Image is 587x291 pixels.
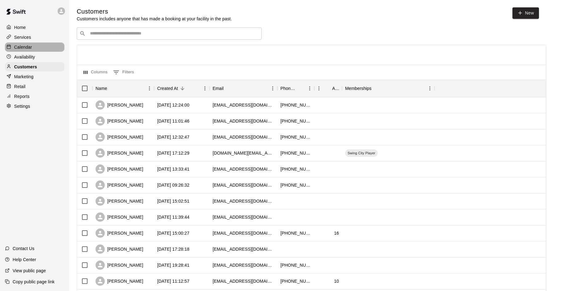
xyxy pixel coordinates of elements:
div: Phone Number [277,80,314,97]
div: [PERSON_NAME] [96,180,143,190]
div: 2025-09-07 12:24:00 [157,102,190,108]
div: 10 [334,278,339,284]
div: 2025-08-15 09:26:32 [157,182,190,188]
div: Phone Number [280,80,296,97]
a: Reports [5,92,64,101]
a: New [512,7,539,19]
button: Sort [324,84,332,93]
div: Created At [154,80,210,97]
div: 2025-08-18 13:33:41 [157,166,190,172]
div: 2025-08-19 17:12:29 [157,150,190,156]
div: +12406888882 [280,150,311,156]
a: Availability [5,52,64,62]
div: kimberlymarlow80@icoud.com [213,246,274,252]
div: Search customers by name or email [77,27,262,40]
div: [PERSON_NAME] [96,212,143,222]
div: bbeckman.work@gmail.com [213,150,274,156]
a: Marketing [5,72,64,81]
p: Customers includes anyone that has made a booking at your facility in the past. [77,16,232,22]
div: [PERSON_NAME] [96,132,143,142]
p: Settings [14,103,30,109]
button: Show filters [112,67,136,77]
p: Help Center [13,257,36,263]
button: Sort [107,84,116,93]
button: Sort [296,84,305,93]
div: [PERSON_NAME] [96,245,143,254]
div: [PERSON_NAME] [96,261,143,270]
a: Customers [5,62,64,71]
a: Home [5,23,64,32]
button: Menu [268,84,277,93]
p: Marketing [14,74,34,80]
button: Select columns [82,67,109,77]
h5: Customers [77,7,232,16]
button: Menu [314,84,324,93]
div: +12629498992 [280,182,311,188]
div: Memberships [345,80,372,97]
div: 2025-08-26 12:32:47 [157,134,190,140]
p: Services [14,34,31,40]
a: Settings [5,102,64,111]
span: Swing City Player [345,151,378,156]
button: Menu [200,84,210,93]
div: [PERSON_NAME] [96,164,143,174]
div: 2025-08-12 11:39:44 [157,214,190,220]
p: Reports [14,93,30,99]
p: Retail [14,83,26,90]
div: jcullen1524@gmail.com [213,166,274,172]
div: 2025-07-30 11:12:57 [157,278,190,284]
div: 2025-08-06 17:28:18 [157,246,190,252]
div: Age [314,80,342,97]
div: +12622258938 [280,230,311,236]
div: 2025-09-07 11:01:46 [157,118,190,124]
div: +18153477579 [280,118,311,124]
div: cusecuse2020@gmail.com [213,134,274,140]
p: Copy public page link [13,279,55,285]
div: nckbc441@gmail.com [213,198,274,204]
button: Sort [178,84,187,93]
button: Menu [145,84,154,93]
div: theresa44@uwalumni.com [213,102,274,108]
div: Name [92,80,154,97]
div: randy98zr600efi1@icloud.com [213,182,274,188]
div: kalebgloeckler274@gmail.com [213,230,274,236]
div: 2025-08-13 15:02:51 [157,198,190,204]
div: [PERSON_NAME] [96,228,143,238]
button: Menu [425,84,434,93]
p: Customers [14,64,37,70]
div: [PERSON_NAME] [96,116,143,126]
div: suttmanwi@gmail.com [213,262,274,268]
div: +12627584876 [280,134,311,140]
a: Services [5,33,64,42]
p: Home [14,24,26,30]
div: Email [210,80,277,97]
div: Email [213,80,224,97]
div: atmosjordan@gmail.com [213,214,274,220]
p: View public page [13,268,46,274]
div: Memberships [342,80,434,97]
div: 2025-08-11 15:00:27 [157,230,190,236]
div: Calendar [5,42,64,52]
p: Contact Us [13,245,35,252]
button: Sort [224,84,232,93]
div: Age [332,80,339,97]
div: jsondej55@gmail.com [213,278,274,284]
div: Created At [157,80,178,97]
a: Retail [5,82,64,91]
div: +14147504114 [280,102,311,108]
div: +19049104777 [280,166,311,172]
div: [PERSON_NAME] [96,100,143,110]
div: +16084792045 [280,262,311,268]
p: Calendar [14,44,32,50]
button: Sort [372,84,380,93]
div: [PERSON_NAME] [96,277,143,286]
div: Swing City Player [345,149,378,157]
div: 2025-07-31 19:28:41 [157,262,190,268]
